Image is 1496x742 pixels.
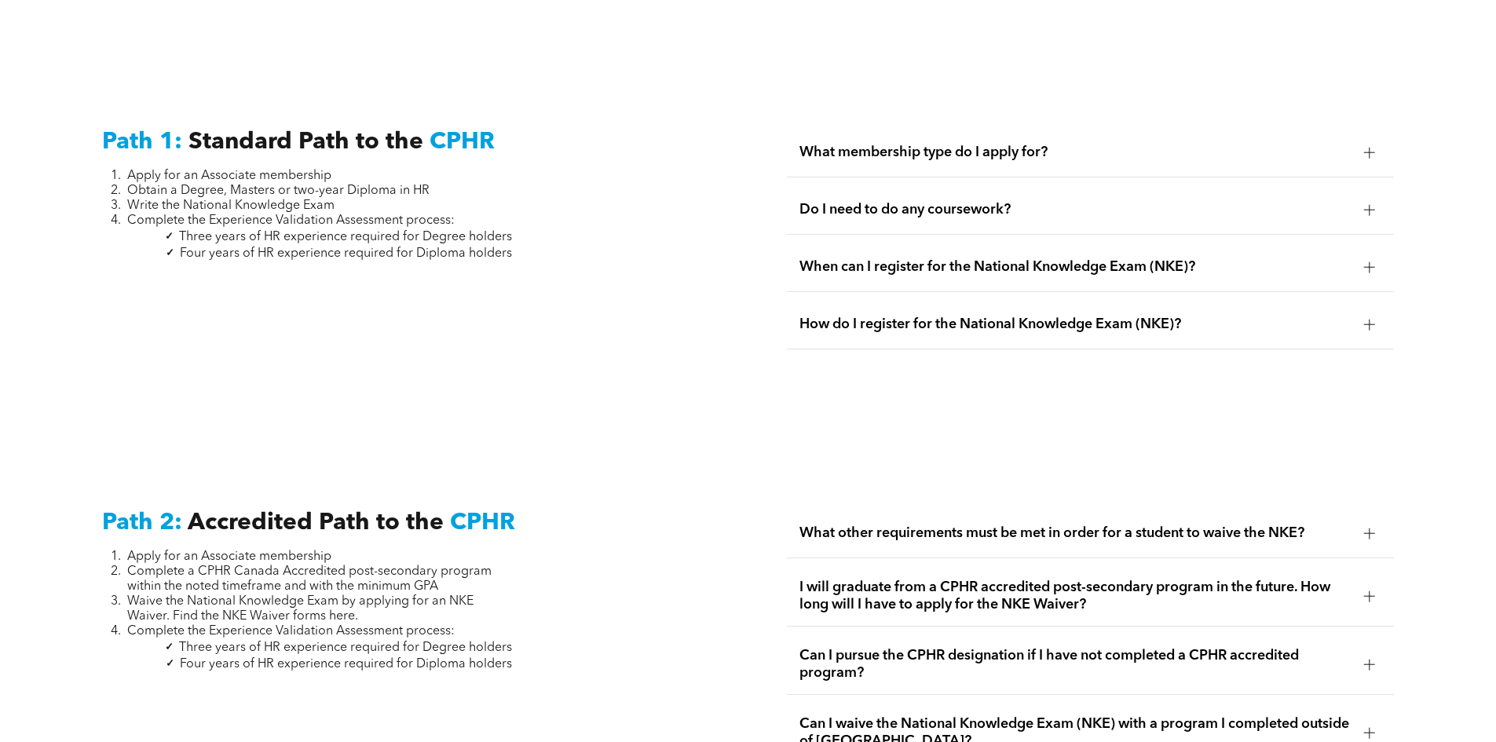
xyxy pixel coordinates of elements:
[179,641,512,654] span: Three years of HR experience required for Degree holders
[188,511,444,535] span: Accredited Path to the
[799,316,1352,333] span: How do I register for the National Knowledge Exam (NKE)?
[127,199,335,212] span: Write the National Knowledge Exam
[102,511,182,535] span: Path 2:
[450,511,515,535] span: CPHR
[799,647,1352,682] span: Can I pursue the CPHR designation if I have not completed a CPHR accredited program?
[180,247,512,260] span: Four years of HR experience required for Diploma holders
[127,595,474,623] span: Waive the National Knowledge Exam by applying for an NKE Waiver. Find the NKE Waiver forms here.
[430,130,495,154] span: CPHR
[127,170,331,182] span: Apply for an Associate membership
[799,525,1352,542] span: What other requirements must be met in order for a student to waive the NKE?
[127,565,492,593] span: Complete a CPHR Canada Accredited post-secondary program within the noted timeframe and with the ...
[127,214,455,227] span: Complete the Experience Validation Assessment process:
[102,130,182,154] span: Path 1:
[179,231,512,243] span: Three years of HR experience required for Degree holders
[127,550,331,563] span: Apply for an Associate membership
[799,258,1352,276] span: When can I register for the National Knowledge Exam (NKE)?
[799,579,1352,613] span: I will graduate from a CPHR accredited post-secondary program in the future. How long will I have...
[799,201,1352,218] span: Do I need to do any coursework?
[127,185,430,197] span: Obtain a Degree, Masters or two-year Diploma in HR
[188,130,423,154] span: Standard Path to the
[799,144,1352,161] span: What membership type do I apply for?
[180,658,512,671] span: Four years of HR experience required for Diploma holders
[127,625,455,638] span: Complete the Experience Validation Assessment process:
